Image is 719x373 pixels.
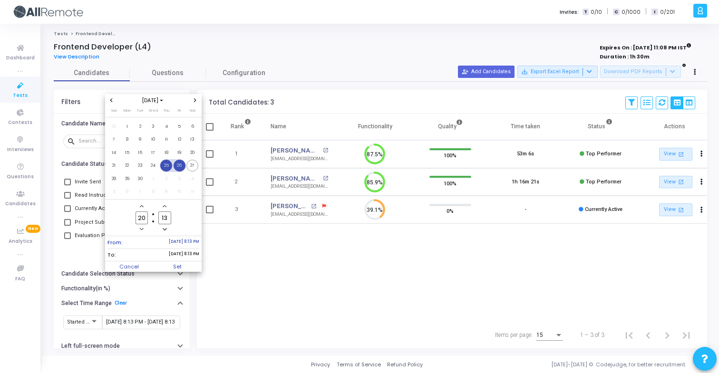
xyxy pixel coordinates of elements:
button: Next month [191,96,199,105]
button: Previous month [107,96,116,105]
span: Thu [163,108,169,113]
th: Saturday [186,107,199,117]
span: 25 [160,160,172,172]
td: October 2, 2025 [160,172,173,185]
th: Sunday [107,107,121,117]
td: September 15, 2025 [121,146,134,159]
th: Tuesday [134,107,147,117]
button: Add a minute [161,202,169,210]
td: October 7, 2025 [134,185,147,199]
span: 4 [186,173,198,185]
td: September 27, 2025 [186,159,199,172]
td: September 11, 2025 [160,133,173,146]
td: September 1, 2025 [121,120,134,133]
td: September 21, 2025 [107,159,121,172]
span: 18 [160,147,172,159]
td: September 17, 2025 [147,146,160,159]
span: 14 [108,147,120,159]
button: Minus a hour [138,225,146,233]
th: Wednesday [147,107,160,117]
td: October 9, 2025 [160,185,173,199]
td: September 20, 2025 [186,146,199,159]
span: To: [107,251,116,259]
td: August 31, 2025 [107,120,121,133]
td: October 4, 2025 [186,172,199,185]
td: September 18, 2025 [160,146,173,159]
td: September 13, 2025 [186,133,199,146]
span: [DATE] 8:13 PM [169,251,199,259]
span: 2 [134,121,146,133]
span: 11 [186,186,198,198]
span: Sun [111,108,117,113]
th: Thursday [160,107,173,117]
span: 10 [147,134,159,145]
span: 10 [174,186,185,198]
td: September 22, 2025 [121,159,134,172]
span: 28 [108,173,120,185]
span: From: [107,239,123,247]
span: 3 [147,121,159,133]
span: 9 [160,186,172,198]
span: 5 [174,121,185,133]
td: October 3, 2025 [173,172,186,185]
span: 19 [174,147,185,159]
td: October 10, 2025 [173,185,186,199]
td: October 1, 2025 [147,172,160,185]
span: [DATE] 8:13 PM [169,239,199,247]
td: October 5, 2025 [107,185,121,199]
span: 16 [134,147,146,159]
span: 5 [108,186,120,198]
span: 3 [174,173,185,185]
span: 6 [121,186,133,198]
span: 11 [160,134,172,145]
span: Fri [178,108,181,113]
td: October 11, 2025 [186,185,199,199]
span: 29 [121,173,133,185]
td: September 7, 2025 [107,133,121,146]
th: Monday [121,107,134,117]
span: 22 [121,160,133,172]
td: September 19, 2025 [173,146,186,159]
span: 7 [108,134,120,145]
span: 8 [147,186,159,198]
td: October 6, 2025 [121,185,134,199]
td: September 14, 2025 [107,146,121,159]
button: Minus a minute [161,225,169,233]
td: September 16, 2025 [134,146,147,159]
td: September 10, 2025 [147,133,160,146]
span: 1 [147,173,159,185]
span: 7 [134,186,146,198]
span: 17 [147,147,159,159]
td: September 29, 2025 [121,172,134,185]
span: 31 [108,121,120,133]
span: 4 [160,121,172,133]
td: September 3, 2025 [147,120,160,133]
span: 1 [121,121,133,133]
button: Choose month and year [139,96,167,105]
span: 23 [134,160,146,172]
span: 9 [134,134,146,145]
span: Tue [136,108,144,113]
span: Wed [149,108,158,113]
td: September 28, 2025 [107,172,121,185]
button: Add a hour [138,202,146,210]
span: 21 [108,160,120,172]
span: [DATE] [139,96,167,105]
span: 2 [160,173,172,185]
td: September 6, 2025 [186,120,199,133]
span: Sat [190,108,195,113]
span: 12 [174,134,185,145]
span: 26 [174,160,185,172]
th: Friday [173,107,186,117]
td: September 9, 2025 [134,133,147,146]
button: Cancel [105,261,154,272]
td: September 26, 2025 [173,159,186,172]
td: September 30, 2025 [134,172,147,185]
span: 30 [134,173,146,185]
span: 24 [147,160,159,172]
td: September 4, 2025 [160,120,173,133]
button: Set [153,261,202,272]
td: September 25, 2025 [160,159,173,172]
